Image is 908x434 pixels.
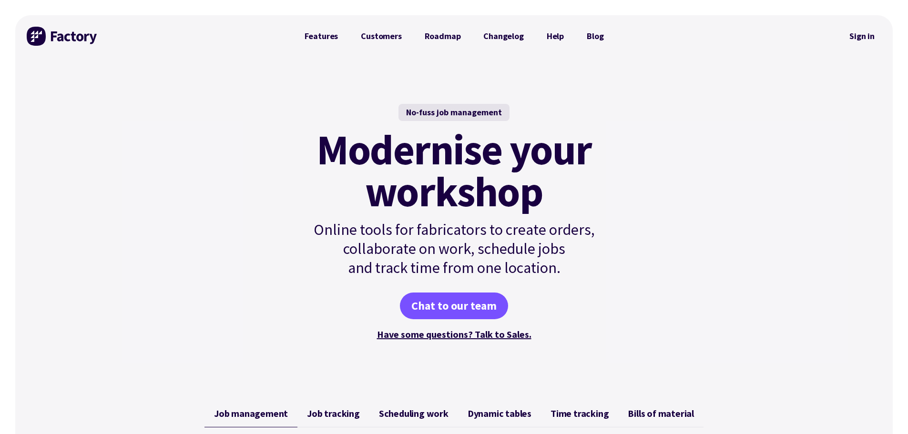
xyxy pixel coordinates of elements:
a: Customers [349,27,413,46]
a: Blog [575,27,615,46]
nav: Primary Navigation [293,27,615,46]
span: Job management [214,408,288,419]
a: Sign in [843,25,881,47]
a: Chat to our team [400,293,508,319]
span: Scheduling work [379,408,449,419]
a: Have some questions? Talk to Sales. [377,328,531,340]
nav: Secondary Navigation [843,25,881,47]
div: No-fuss job management [398,104,510,121]
a: Changelog [472,27,535,46]
a: Features [293,27,350,46]
a: Roadmap [413,27,472,46]
mark: Modernise your workshop [316,129,592,212]
span: Time tracking [551,408,609,419]
span: Dynamic tables [468,408,531,419]
a: Help [535,27,575,46]
img: Factory [27,27,98,46]
p: Online tools for fabricators to create orders, collaborate on work, schedule jobs and track time ... [293,220,615,277]
span: Job tracking [307,408,360,419]
span: Bills of material [628,408,694,419]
